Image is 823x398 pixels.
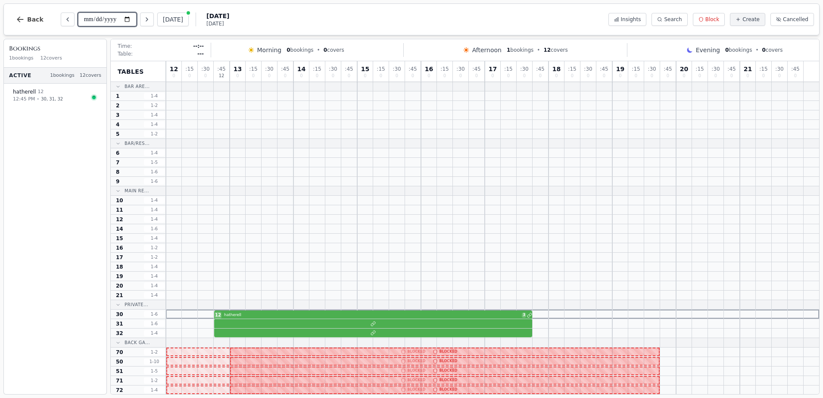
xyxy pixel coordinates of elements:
span: : 15 [185,66,193,72]
span: : 45 [281,66,289,72]
span: 1 - 6 [144,178,165,185]
span: 1 - 4 [144,112,165,118]
span: : 30 [329,66,337,72]
span: Private... [125,301,148,308]
span: Main Re... [125,188,149,194]
span: 1 - 6 [144,169,165,175]
span: : 45 [408,66,417,72]
span: • [537,47,540,53]
span: 9 [116,178,119,185]
span: Create [742,16,760,23]
span: 0 [364,74,366,78]
span: • [37,96,39,102]
span: : 15 [440,66,449,72]
span: 1 - 4 [144,387,165,393]
span: : 30 [648,66,656,72]
span: • [755,47,758,53]
button: hatherell 1212:45 PM•30, 31, 32 [7,84,103,107]
button: Search [652,13,687,26]
span: 12 [219,74,224,78]
button: Previous day [61,13,75,26]
span: 12 covers [80,72,101,79]
span: 50 [116,358,123,365]
span: 0 [348,74,350,78]
span: 0 [725,47,729,53]
span: 0 [459,74,462,78]
span: bookings [507,47,533,53]
span: 20 [116,282,123,289]
span: : 30 [393,66,401,72]
span: 12 [37,88,44,96]
span: : 30 [775,66,783,72]
span: 3 [116,112,119,119]
span: 17 [489,66,497,72]
span: : 15 [377,66,385,72]
span: 0 [204,74,207,78]
span: 0 [587,74,589,78]
span: 21 [744,66,752,72]
span: 1 [507,47,510,53]
span: [DATE] [206,20,229,27]
span: 1 - 4 [144,216,165,223]
span: 0 [287,47,290,53]
span: 20 [680,66,688,72]
span: covers [324,47,344,53]
span: 12 [116,216,123,223]
span: 1 - 4 [144,282,165,289]
span: Bar Are... [125,83,150,90]
span: 71 [116,377,123,384]
span: 0 [555,74,558,78]
span: 19 [116,273,123,280]
span: 4 [116,121,119,128]
span: Bar/Res... [125,140,150,147]
span: 1 - 6 [144,226,165,232]
span: 1 - 4 [144,150,165,156]
span: 1 - 2 [144,349,165,355]
span: 0 [730,74,733,78]
span: : 45 [791,66,799,72]
span: [DATE] [206,12,229,20]
button: Next day [140,13,154,26]
span: : 30 [201,66,209,72]
span: Active [9,72,31,79]
span: 12 [543,47,551,53]
span: 1 bookings [50,72,75,79]
span: : 15 [568,66,576,72]
span: 31 [116,320,123,327]
span: : 45 [217,66,225,72]
span: : 15 [695,66,704,72]
span: 0 [411,74,414,78]
span: 1 - 4 [144,93,165,99]
span: 1 - 4 [144,273,165,279]
span: 18 [116,263,123,270]
span: 30 [116,311,123,318]
span: 1 - 4 [144,207,165,213]
button: Insights [608,13,647,26]
span: 0 [683,74,685,78]
span: : 30 [584,66,592,72]
span: 18 [552,66,561,72]
span: 19 [616,66,624,72]
span: 1 - 2 [144,244,165,251]
span: 12 covers [41,55,62,62]
span: 21 [116,292,123,299]
span: 0 [427,74,430,78]
span: 72 [116,387,123,394]
span: 0 [284,74,287,78]
span: 1 - 2 [144,102,165,109]
h3: Bookings [9,44,101,53]
span: 1 - 4 [144,292,165,298]
span: : 45 [664,66,672,72]
span: 15 [361,66,369,72]
span: : 30 [520,66,528,72]
span: : 15 [504,66,512,72]
span: 0 [635,74,637,78]
span: 0 [300,74,302,78]
span: Morning [257,46,282,54]
span: 6 [116,150,119,157]
span: 0 [396,74,398,78]
span: 0 [714,74,717,78]
span: 0 [443,74,446,78]
span: : 45 [472,66,480,72]
span: 1 - 5 [144,368,165,374]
